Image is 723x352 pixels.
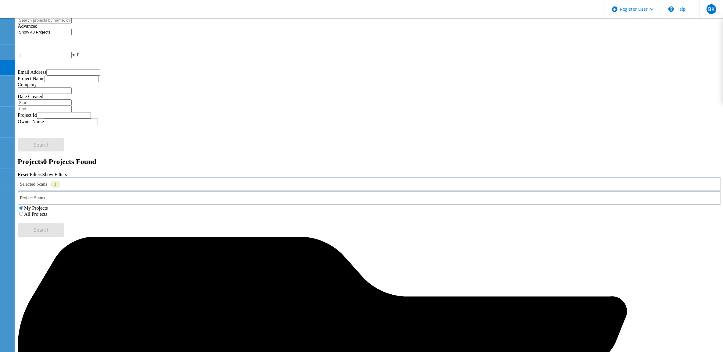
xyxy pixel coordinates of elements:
[34,141,50,148] span: Search
[18,106,72,112] input: End
[18,112,37,118] label: Project Id
[34,226,50,233] span: Search
[18,64,721,69] div: |
[42,172,67,177] a: Show Filters
[18,41,721,46] div: |
[18,99,72,106] input: Start
[18,17,72,23] input: Search projects by name, owner, ID, company, etc
[18,76,45,81] label: Project Name
[18,94,43,99] label: Date Created
[6,12,72,17] a: Live Optics Dashboard
[18,172,42,177] a: Reset Filters
[24,205,48,211] label: My Projects
[18,191,721,205] div: Project Status
[18,82,37,87] label: Company
[72,52,79,57] span: of 0
[18,138,64,151] button: Search
[18,223,64,237] button: Search
[50,181,60,188] div: 1
[18,23,38,29] span: Advanced
[18,158,43,165] b: Projects
[668,6,674,12] svg: \n
[18,69,46,75] label: Email Address
[43,158,96,165] span: 0 Projects Found
[708,7,714,12] span: BK
[18,119,44,124] label: Owner Name
[24,212,47,217] label: All Projects
[18,177,721,191] div: Selected Scans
